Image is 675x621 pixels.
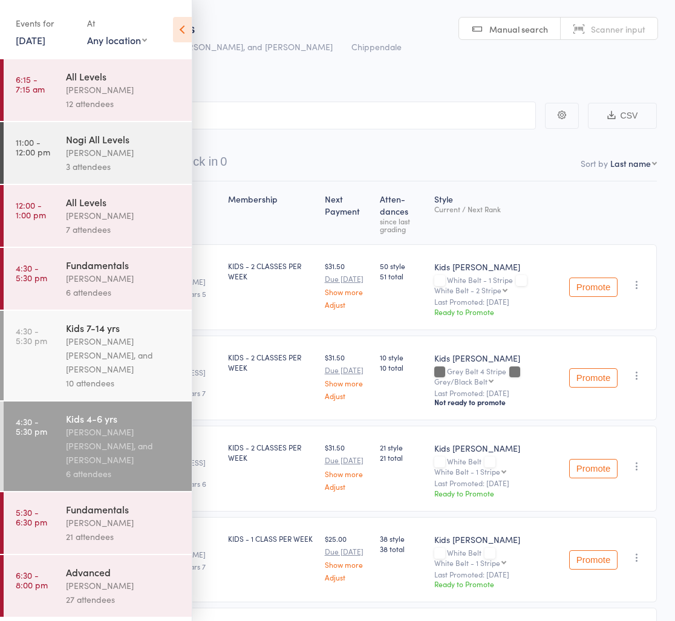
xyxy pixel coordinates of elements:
[66,271,181,285] div: [PERSON_NAME]
[66,530,181,544] div: 21 attendees
[4,122,192,184] a: 11:00 -12:00 pmNogi All Levels[PERSON_NAME]3 attendees
[220,155,227,168] div: 0
[66,321,181,334] div: Kids 7-14 yrs
[66,285,181,299] div: 6 attendees
[325,352,371,400] div: $31.50
[228,261,315,281] div: KIDS - 2 CLASSES PER WEEK
[66,593,181,606] div: 27 attendees
[16,263,47,282] time: 4:30 - 5:30 pm
[380,261,424,271] span: 50 style
[16,200,46,219] time: 12:00 - 1:00 pm
[66,97,181,111] div: 12 attendees
[66,209,181,223] div: [PERSON_NAME]
[325,288,371,296] a: Show more
[4,185,192,247] a: 12:00 -1:00 pmAll Levels[PERSON_NAME]7 attendees
[434,488,559,498] div: Ready to Promote
[228,352,315,372] div: KIDS - 2 CLASSES PER WEEK
[434,307,559,317] div: Ready to Promote
[4,59,192,121] a: 6:15 -7:15 amAll Levels[PERSON_NAME]12 attendees
[66,467,181,481] div: 6 attendees
[223,187,319,239] div: Membership
[380,352,424,362] span: 10 style
[380,452,424,463] span: 21 total
[325,483,371,490] a: Adjust
[66,376,181,390] div: 10 attendees
[66,195,181,209] div: All Levels
[380,533,424,544] span: 38 style
[66,412,181,425] div: Kids 4-6 yrs
[380,544,424,554] span: 38 total
[16,137,50,157] time: 11:00 - 12:00 pm
[325,301,371,308] a: Adjust
[325,470,371,478] a: Show more
[16,507,47,527] time: 5:30 - 6:30 pm
[325,456,371,464] small: Due [DATE]
[434,276,559,294] div: White Belt - 1 Stripe
[66,83,181,97] div: [PERSON_NAME]
[588,103,657,129] button: CSV
[4,492,192,554] a: 5:30 -6:30 pmFundamentals[PERSON_NAME]21 attendees
[434,286,501,294] div: White Belt - 2 Stripe
[66,132,181,146] div: Nogi All Levels
[66,146,181,160] div: [PERSON_NAME]
[66,334,181,376] div: [PERSON_NAME] [PERSON_NAME], and [PERSON_NAME]
[325,392,371,400] a: Adjust
[66,223,181,236] div: 7 attendees
[66,565,181,579] div: Advanced
[380,271,424,281] span: 51 total
[4,311,192,400] a: 4:30 -5:30 pmKids 7-14 yrs[PERSON_NAME] [PERSON_NAME], and [PERSON_NAME]10 attendees
[591,23,645,35] span: Scanner input
[66,258,181,271] div: Fundamentals
[434,397,559,407] div: Not ready to promote
[325,366,371,374] small: Due [DATE]
[320,187,376,239] div: Next Payment
[325,573,371,581] a: Adjust
[434,377,487,385] div: Grey/Black Belt
[569,278,618,297] button: Promote
[105,41,333,53] span: [PERSON_NAME] [PERSON_NAME], and [PERSON_NAME]
[610,157,651,169] div: Last name
[434,548,559,567] div: White Belt
[434,457,559,475] div: White Belt
[434,479,559,487] small: Last Promoted: [DATE]
[16,570,48,590] time: 6:30 - 8:00 pm
[16,417,47,436] time: 4:30 - 5:30 pm
[325,547,371,556] small: Due [DATE]
[380,217,424,233] div: since last grading
[87,13,147,33] div: At
[434,352,559,364] div: Kids [PERSON_NAME]
[325,275,371,283] small: Due [DATE]
[569,459,618,478] button: Promote
[16,74,45,94] time: 6:15 - 7:15 am
[569,368,618,388] button: Promote
[228,442,315,463] div: KIDS - 2 CLASSES PER WEEK
[434,579,559,589] div: Ready to Promote
[434,570,559,579] small: Last Promoted: [DATE]
[351,41,402,53] span: Chippendale
[325,561,371,568] a: Show more
[16,326,47,345] time: 4:30 - 5:30 pm
[16,33,45,47] a: [DATE]
[66,160,181,174] div: 3 attendees
[4,402,192,491] a: 4:30 -5:30 pmKids 4-6 yrs[PERSON_NAME] [PERSON_NAME], and [PERSON_NAME]6 attendees
[434,205,559,213] div: Current / Next Rank
[66,502,181,516] div: Fundamentals
[66,516,181,530] div: [PERSON_NAME]
[429,187,564,239] div: Style
[489,23,548,35] span: Manual search
[325,379,371,387] a: Show more
[380,442,424,452] span: 21 style
[375,187,429,239] div: Atten­dances
[18,102,536,129] input: Search by name
[434,533,559,545] div: Kids [PERSON_NAME]
[434,261,559,273] div: Kids [PERSON_NAME]
[16,13,75,33] div: Events for
[434,467,500,475] div: White Belt - 1 Stripe
[66,579,181,593] div: [PERSON_NAME]
[581,157,608,169] label: Sort by
[434,442,559,454] div: Kids [PERSON_NAME]
[87,33,147,47] div: Any location
[66,425,181,467] div: [PERSON_NAME] [PERSON_NAME], and [PERSON_NAME]
[434,367,559,385] div: Grey Belt 4 Stripe
[4,248,192,310] a: 4:30 -5:30 pmFundamentals[PERSON_NAME]6 attendees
